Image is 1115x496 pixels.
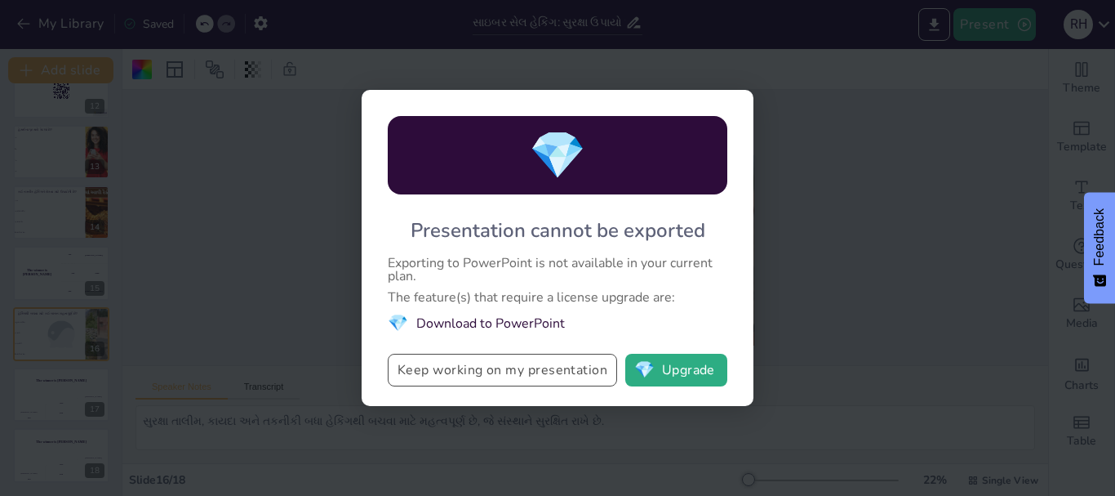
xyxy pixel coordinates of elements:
[634,362,655,378] span: diamond
[388,312,727,334] li: Download to PowerPoint
[625,354,727,387] button: diamondUpgrade
[388,257,727,283] div: Exporting to PowerPoint is not available in your current plan.
[411,217,705,244] div: Presentation cannot be exported
[388,354,617,387] button: Keep working on my presentation
[388,312,408,334] span: diamond
[529,124,586,187] span: diamond
[388,291,727,304] div: The feature(s) that require a license upgrade are:
[1092,208,1107,266] span: Feedback
[1084,192,1115,303] button: Feedback - Show survey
